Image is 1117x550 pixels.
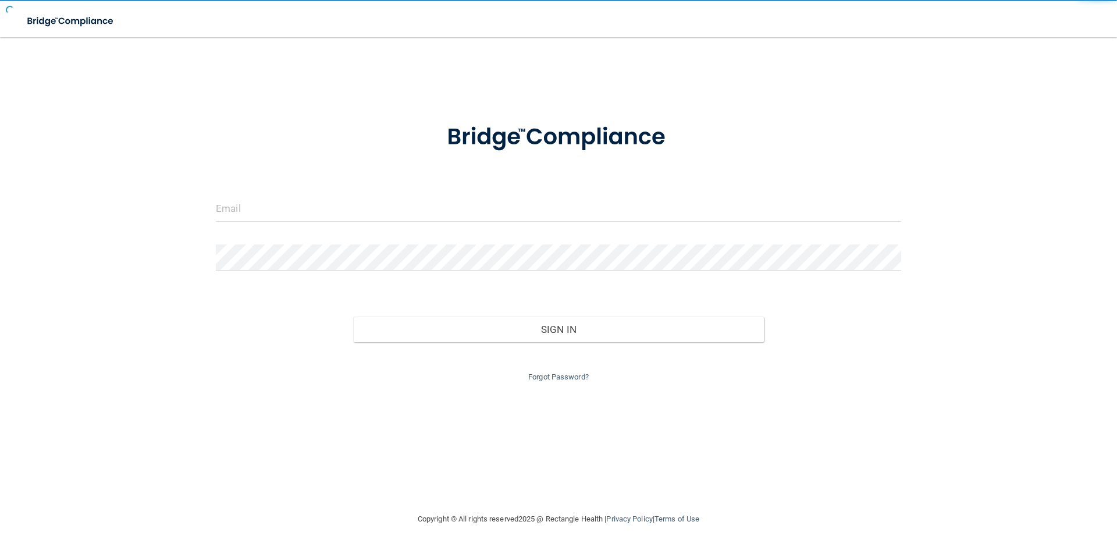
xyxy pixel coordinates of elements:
a: Privacy Policy [606,514,652,523]
img: bridge_compliance_login_screen.278c3ca4.svg [423,107,694,168]
input: Email [216,196,901,222]
button: Sign In [353,317,764,342]
img: bridge_compliance_login_screen.278c3ca4.svg [17,9,124,33]
div: Copyright © All rights reserved 2025 @ Rectangle Health | | [346,501,771,538]
a: Terms of Use [654,514,699,523]
a: Forgot Password? [528,372,589,381]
